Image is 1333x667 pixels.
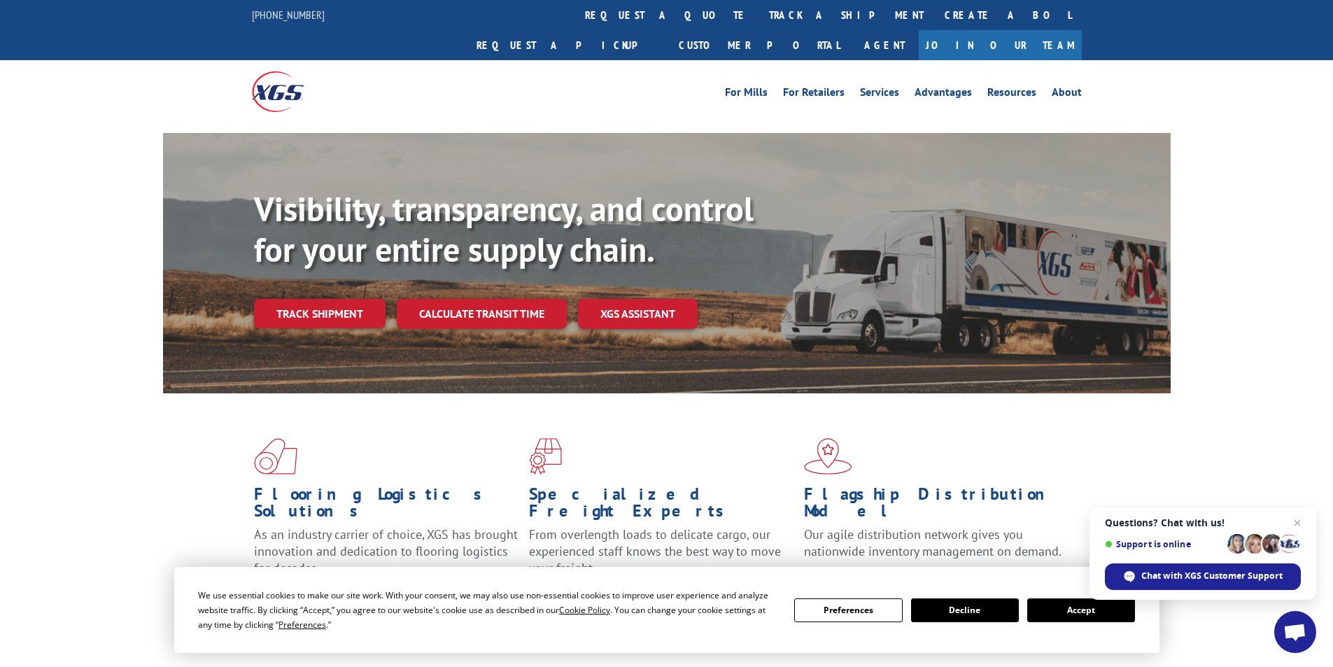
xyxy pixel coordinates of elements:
button: Preferences [794,598,902,622]
span: Cookie Policy [559,604,610,616]
button: Accept [1027,598,1135,622]
a: [PHONE_NUMBER] [252,8,325,22]
span: As an industry carrier of choice, XGS has brought innovation and dedication to flooring logistics... [254,526,518,576]
h1: Specialized Freight Experts [529,486,794,526]
a: Agent [850,30,919,60]
div: Cookie Consent Prompt [174,567,1159,653]
a: Join Our Team [919,30,1082,60]
h1: Flagship Distribution Model [804,486,1068,526]
img: xgs-icon-focused-on-flooring-red [529,438,562,475]
span: Close chat [1289,514,1306,531]
span: Preferences [278,619,326,631]
span: Support is online [1105,539,1222,549]
div: Chat with XGS Customer Support [1105,563,1301,590]
a: Advantages [915,87,972,102]
a: Request a pickup [466,30,668,60]
h1: Flooring Logistics Solutions [254,486,519,526]
img: xgs-icon-flagship-distribution-model-red [804,438,852,475]
span: Our agile distribution network gives you nationwide inventory management on demand. [804,526,1062,559]
a: Calculate transit time [397,299,567,329]
span: Chat with XGS Customer Support [1141,570,1283,582]
a: About [1052,87,1082,102]
a: For Mills [725,87,768,102]
a: Customer Portal [668,30,850,60]
a: Track shipment [254,299,386,328]
button: Decline [911,598,1019,622]
a: XGS ASSISTANT [578,299,698,329]
p: From overlength loads to delicate cargo, our experienced staff knows the best way to move your fr... [529,526,794,589]
a: For Retailers [783,87,845,102]
a: Resources [987,87,1036,102]
img: xgs-icon-total-supply-chain-intelligence-red [254,438,297,475]
div: We use essential cookies to make our site work. With your consent, we may also use non-essential ... [198,588,777,632]
span: Questions? Chat with us! [1105,517,1301,528]
div: Open chat [1274,611,1316,653]
a: Services [860,87,899,102]
b: Visibility, transparency, and control for your entire supply chain. [254,187,754,271]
